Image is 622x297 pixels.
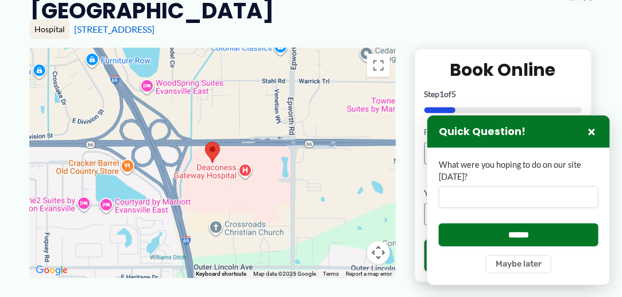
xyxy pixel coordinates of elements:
a: [STREET_ADDRESS] [74,24,154,34]
p: Step of [424,90,582,98]
label: First Name [424,127,500,138]
div: Hospital [30,20,69,39]
a: Report a map error [346,271,392,277]
h2: Book Online [424,59,582,81]
button: Toggle fullscreen view [367,54,390,77]
img: Google [33,263,71,278]
label: Your Email Address [424,187,582,199]
button: Maybe later [486,255,551,273]
label: What were you hoping to do on our site [DATE]? [439,159,598,183]
button: Keyboard shortcuts [196,270,247,278]
h3: Quick Question! [439,125,526,138]
span: Map data ©2025 Google [254,271,316,277]
a: Open this area in Google Maps (opens a new window) [33,263,71,278]
button: Map camera controls [367,241,390,264]
span: 1 [440,89,445,99]
a: Terms (opens in new tab) [323,271,339,277]
span: 5 [452,89,457,99]
button: Close [585,125,598,138]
